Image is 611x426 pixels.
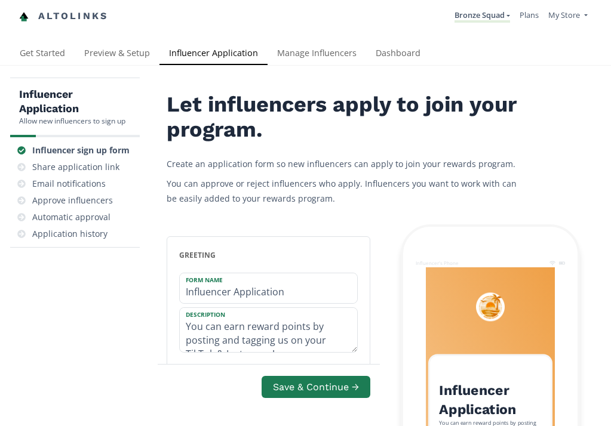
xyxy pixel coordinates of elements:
p: Create an application form so new influencers can apply to join your rewards program. [167,156,525,171]
img: favicon-32x32.png [19,12,29,21]
div: Application history [32,228,108,240]
a: Altolinks [19,7,109,26]
a: Influencer Application [159,42,268,66]
button: Save & Continue → [262,376,370,398]
div: Share application link [32,161,119,173]
h2: Influencer Application [439,381,541,419]
label: Form Name [180,273,345,284]
div: Influencer's Phone [416,260,459,266]
div: Email notifications [32,178,106,190]
div: Approve influencers [32,195,113,206]
h2: Let influencers apply to join your program. [167,92,525,142]
h5: Influencer Application [19,87,131,116]
a: Dashboard [366,42,430,66]
img: R5q62SAQY8D5 [476,292,505,321]
a: Plans [520,10,539,20]
a: Bronze Squad [455,10,510,23]
label: Description [180,308,345,319]
div: Influencer sign up form [32,144,130,156]
a: Manage Influencers [268,42,366,66]
a: Get Started [10,42,75,66]
span: My Store [548,10,580,20]
div: Allow new influencers to sign up [19,116,131,126]
a: Preview & Setup [75,42,159,66]
p: You can approve or reject influencers who apply. Influencers you want to work with can be easily ... [167,176,525,206]
textarea: You can earn reward points by posting and tagging us on your TikTok & Instagram! You can exchange... [180,308,357,352]
span: greeting [179,250,216,260]
a: My Store [548,10,587,23]
div: Automatic approval [32,211,110,223]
